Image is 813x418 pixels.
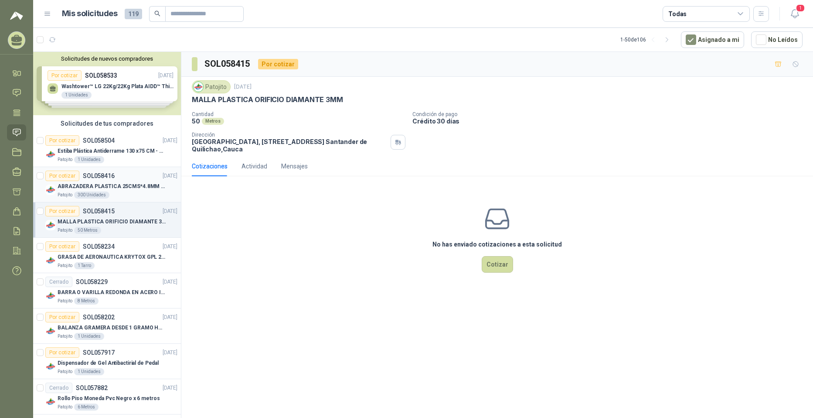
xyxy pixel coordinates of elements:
span: 1 [796,4,805,12]
div: 1 Unidades [74,368,104,375]
img: Company Logo [45,185,56,195]
p: [DATE] [163,384,177,392]
div: Solicitudes de nuevos compradoresPor cotizarSOL058533[DATE] Washtower™ LG 22Kg/22Kg Plata AIDD™ T... [33,52,181,115]
h1: Mis solicitudes [62,7,118,20]
p: [DATE] [234,83,252,91]
img: Company Logo [45,326,56,336]
p: Patojito [58,192,72,199]
div: 300 Unidades [74,192,109,199]
p: Rollo Piso Moneda Pvc Negro x 6 metros [58,394,160,403]
p: MALLA PLASTICA ORIFICIO DIAMANTE 3MM [58,218,166,226]
p: Cantidad [192,111,405,117]
p: [DATE] [163,313,177,322]
p: [DATE] [163,349,177,357]
img: Company Logo [45,361,56,372]
p: [DATE] [163,207,177,216]
p: GRASA DE AERONAUTICA KRYTOX GPL 207 (SE ADJUNTA IMAGEN DE REFERENCIA) [58,253,166,261]
div: Por cotizar [258,59,298,69]
a: Por cotizarSOL057917[DATE] Company LogoDispensador de Gel Antibactirial de PedalPatojito1 Unidades [33,344,181,379]
p: Patojito [58,368,72,375]
p: Patojito [58,227,72,234]
h3: No has enviado cotizaciones a esta solicitud [432,240,562,249]
div: Metros [202,118,224,125]
p: BALANZA GRAMERA DESDE 1 GRAMO HASTA 5 GRAMOS [58,324,166,332]
a: CerradoSOL058229[DATE] Company LogoBARRA O VARILLA REDONDA EN ACERO INOXIDABLE DE 2" O 50 MMPatoj... [33,273,181,308]
a: Por cotizarSOL058416[DATE] Company LogoABRAZADERA PLASTICA 25CMS*4.8MM NEGRAPatojito300 Unidades [33,167,181,202]
div: 1 - 50 de 106 [620,33,674,47]
div: Cerrado [45,383,72,393]
a: Por cotizarSOL058504[DATE] Company LogoEstiba Plástica Antiderrame 130 x75 CM - Capacidad 180-200... [33,132,181,167]
p: SOL058504 [83,137,115,144]
p: SOL057882 [76,385,108,391]
div: 8 Metros [74,298,99,305]
div: 50 Metros [74,227,101,234]
p: [GEOGRAPHIC_DATA], [STREET_ADDRESS] Santander de Quilichao , Cauca [192,138,387,153]
p: Patojito [58,156,72,163]
p: ABRAZADERA PLASTICA 25CMS*4.8MM NEGRA [58,182,166,191]
p: Dirección [192,132,387,138]
p: SOL058416 [83,173,115,179]
p: 50 [192,117,200,125]
p: Condición de pago [412,111,810,117]
p: SOL058415 [83,208,115,214]
div: 1 Unidades [74,333,104,340]
img: Company Logo [45,255,56,266]
p: [DATE] [163,278,177,286]
img: Company Logo [45,149,56,160]
p: Dispensador de Gel Antibactirial de Pedal [58,359,159,367]
div: Actividad [242,161,267,171]
a: Por cotizarSOL058234[DATE] Company LogoGRASA DE AERONAUTICA KRYTOX GPL 207 (SE ADJUNTA IMAGEN DE ... [33,238,181,273]
div: Solicitudes de tus compradores [33,115,181,132]
div: Mensajes [281,161,308,171]
p: Patojito [58,333,72,340]
div: Por cotizar [45,241,79,252]
p: SOL058234 [83,243,115,250]
div: Cerrado [45,277,72,287]
p: SOL057917 [83,349,115,356]
span: search [154,10,160,17]
p: [DATE] [163,243,177,251]
div: 6 Metros [74,404,99,411]
div: Por cotizar [45,171,79,181]
div: Cotizaciones [192,161,228,171]
a: Por cotizarSOL058415[DATE] Company LogoMALLA PLASTICA ORIFICIO DIAMANTE 3MMPatojito50 Metros [33,202,181,238]
div: 1 Tarro [74,262,95,269]
img: Company Logo [45,291,56,301]
p: [DATE] [163,172,177,180]
h3: SOL058415 [204,57,251,71]
img: Company Logo [194,82,203,92]
div: Por cotizar [45,206,79,216]
div: Patojito [192,80,231,93]
button: Solicitudes de nuevos compradores [37,55,177,62]
p: Patojito [58,262,72,269]
p: Patojito [58,298,72,305]
p: Patojito [58,404,72,411]
img: Company Logo [45,397,56,407]
div: Todas [668,9,687,19]
div: 1 Unidades [74,156,104,163]
p: Estiba Plástica Antiderrame 130 x75 CM - Capacidad 180-200 Litros [58,147,166,155]
a: CerradoSOL057882[DATE] Company LogoRollo Piso Moneda Pvc Negro x 6 metrosPatojito6 Metros [33,379,181,415]
button: No Leídos [751,31,803,48]
button: Cotizar [482,256,513,273]
div: Por cotizar [45,347,79,358]
p: MALLA PLASTICA ORIFICIO DIAMANTE 3MM [192,95,343,104]
div: Por cotizar [45,135,79,146]
div: Por cotizar [45,312,79,322]
img: Logo peakr [10,10,23,21]
p: Crédito 30 días [412,117,810,125]
p: [DATE] [163,137,177,145]
p: BARRA O VARILLA REDONDA EN ACERO INOXIDABLE DE 2" O 50 MM [58,288,166,297]
p: SOL058229 [76,279,108,285]
span: 119 [125,9,142,19]
button: Asignado a mi [681,31,744,48]
p: SOL058202 [83,314,115,320]
button: 1 [787,6,803,22]
img: Company Logo [45,220,56,230]
a: Por cotizarSOL058202[DATE] Company LogoBALANZA GRAMERA DESDE 1 GRAMO HASTA 5 GRAMOSPatojito1 Unid... [33,308,181,344]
